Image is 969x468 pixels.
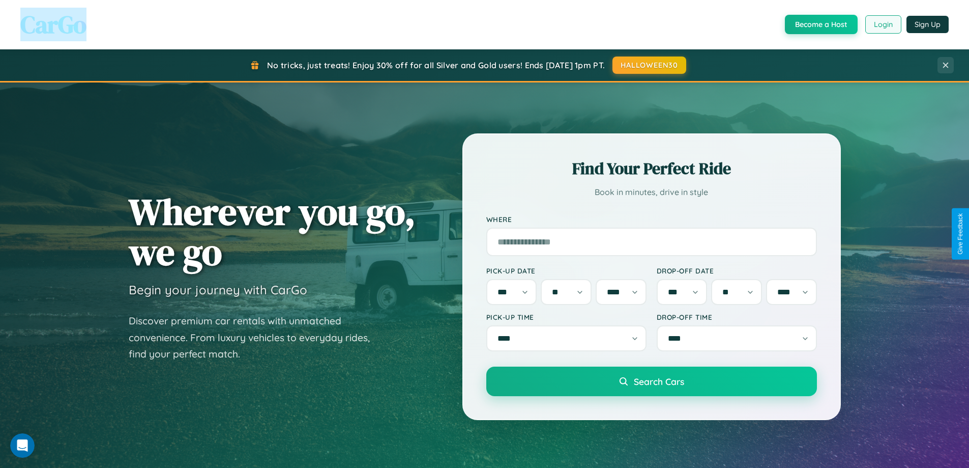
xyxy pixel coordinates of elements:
[906,16,949,33] button: Sign Up
[957,213,964,255] div: Give Feedback
[129,191,416,272] h1: Wherever you go, we go
[486,185,817,200] p: Book in minutes, drive in style
[267,60,605,70] span: No tricks, just treats! Enjoy 30% off for all Silver and Gold users! Ends [DATE] 1pm PT.
[486,313,647,321] label: Pick-up Time
[785,15,858,34] button: Become a Host
[634,376,684,387] span: Search Cars
[657,266,817,275] label: Drop-off Date
[129,282,307,297] h3: Begin your journey with CarGo
[612,57,686,74] button: HALLOWEEN30
[129,313,383,363] p: Discover premium car rentals with unmatched convenience. From luxury vehicles to everyday rides, ...
[486,215,817,224] label: Where
[865,15,901,34] button: Login
[486,367,817,396] button: Search Cars
[10,433,35,458] iframe: Intercom live chat
[486,266,647,275] label: Pick-up Date
[657,313,817,321] label: Drop-off Time
[486,157,817,180] h2: Find Your Perfect Ride
[20,8,86,41] span: CarGo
